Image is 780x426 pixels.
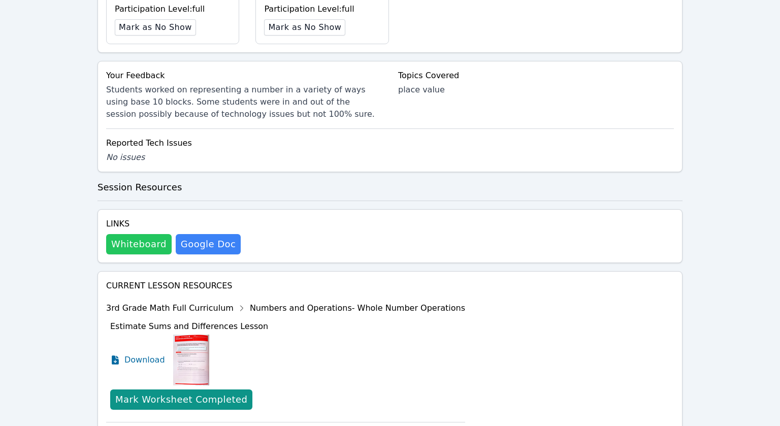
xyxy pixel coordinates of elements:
span: Estimate Sums and Differences Lesson [110,321,268,331]
h4: Current Lesson Resources [106,280,674,292]
a: Download [110,335,165,385]
div: 3rd Grade Math Full Curriculum Numbers and Operations- Whole Number Operations [106,300,465,316]
h3: Session Resources [97,180,682,194]
button: Mark as No Show [264,19,345,36]
div: Participation Level: full [264,3,380,15]
span: No issues [106,152,145,162]
a: Google Doc [176,234,241,254]
div: Your Feedback [106,70,382,82]
div: Mark Worksheet Completed [115,392,247,407]
button: Mark as No Show [115,19,196,36]
button: Mark Worksheet Completed [110,389,252,410]
button: Whiteboard [106,234,172,254]
h4: Links [106,218,241,230]
div: Participation Level: full [115,3,231,15]
span: Download [124,354,165,366]
div: Topics Covered [398,70,674,82]
div: place value [398,84,674,96]
div: Students worked on representing a number in a variety of ways using base 10 blocks. Some students... [106,84,382,120]
img: Estimate Sums and Differences Lesson [173,335,209,385]
div: Reported Tech Issues [106,137,674,149]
